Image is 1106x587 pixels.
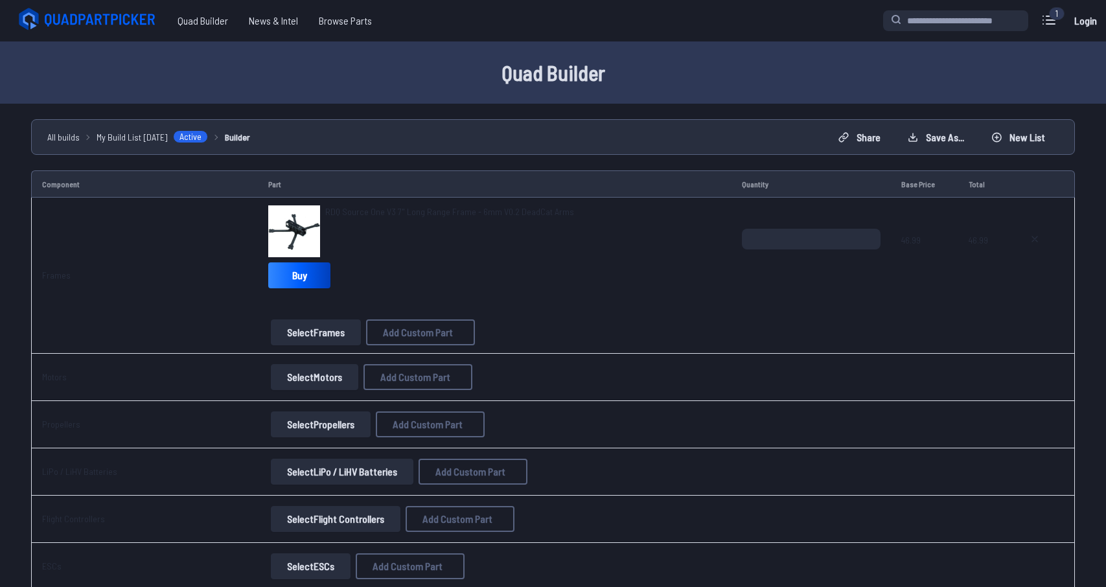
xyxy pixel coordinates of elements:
a: Quad Builder [167,8,238,34]
span: Add Custom Part [393,419,463,430]
a: SelectLiPo / LiHV Batteries [268,459,416,485]
button: SelectFlight Controllers [271,506,400,532]
span: Add Custom Part [435,466,505,477]
button: SelectLiPo / LiHV Batteries [271,459,413,485]
span: Add Custom Part [383,327,453,338]
span: 46.99 [969,229,998,291]
a: Builder [225,130,250,144]
button: Add Custom Part [376,411,485,437]
button: Add Custom Part [419,459,527,485]
a: SelectFrames [268,319,363,345]
button: SelectMotors [271,364,358,390]
a: Login [1070,8,1101,34]
span: RDQ Source One V3 7" Long Range Frame - 6mm V0.2 DeadCat Arms [325,206,574,217]
td: Component [31,170,258,198]
a: Flight Controllers [42,513,105,524]
span: My Build List [DATE] [97,130,168,144]
td: Quantity [732,170,891,198]
span: Add Custom Part [373,561,443,571]
a: RDQ Source One V3 7" Long Range Frame - 6mm V0.2 DeadCat Arms [325,205,574,218]
a: SelectPropellers [268,411,373,437]
a: Frames [42,270,71,281]
button: Add Custom Part [366,319,475,345]
a: News & Intel [238,8,308,34]
a: My Build List [DATE]Active [97,130,208,144]
button: Add Custom Part [356,553,465,579]
button: Add Custom Part [406,506,514,532]
a: Buy [268,262,330,288]
a: SelectFlight Controllers [268,506,403,532]
a: Propellers [42,419,80,430]
a: Browse Parts [308,8,382,34]
button: SelectESCs [271,553,351,579]
button: Share [827,127,892,148]
span: Add Custom Part [380,372,450,382]
a: SelectESCs [268,553,353,579]
a: LiPo / LiHV Batteries [42,466,117,477]
a: All builds [47,130,80,144]
button: SelectFrames [271,319,361,345]
h1: Quad Builder [139,57,968,88]
button: Save as... [897,127,975,148]
div: 1 [1049,7,1065,20]
button: SelectPropellers [271,411,371,437]
a: ESCs [42,560,62,571]
span: Add Custom Part [422,514,492,524]
span: Active [173,130,208,143]
button: New List [980,127,1056,148]
span: 46.99 [901,229,948,291]
td: Part [258,170,731,198]
button: Add Custom Part [363,364,472,390]
a: Motors [42,371,67,382]
td: Total [958,170,1008,198]
td: Base Price [891,170,958,198]
img: image [268,205,320,257]
a: SelectMotors [268,364,361,390]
